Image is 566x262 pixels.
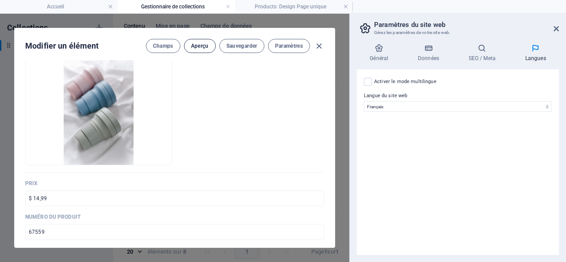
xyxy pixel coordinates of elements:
p: Prix [25,180,324,187]
input: 0 [25,224,324,240]
span: Aperçu [191,42,209,49]
h3: Gérez les paramètres de votre site web. [374,29,541,37]
p: Numéro du produit [25,213,324,220]
h4: Données [405,44,456,62]
span: Champs [153,42,173,49]
span: Paramètres [275,42,303,49]
button: Champs [146,39,180,53]
h4: Langues [512,44,559,62]
span: Sauvegarder [226,42,257,49]
li: prod_8_1.jpg [25,59,172,165]
button: Sauvegarder [219,39,264,53]
h4: SEO / Meta [455,44,512,62]
img: prod_8_1.jpg [64,60,134,165]
h2: Paramètres du site web [374,21,559,29]
label: Langue du site web [364,91,552,101]
h4: Gestionnaire de collections [118,2,235,11]
h4: Général [357,44,405,62]
h4: Products: Design Page unique [235,2,353,11]
button: Paramètres [268,39,310,53]
button: Aperçu [184,39,216,53]
p: Description du produit [25,247,324,254]
label: Activer le mode multilingue [374,76,436,87]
